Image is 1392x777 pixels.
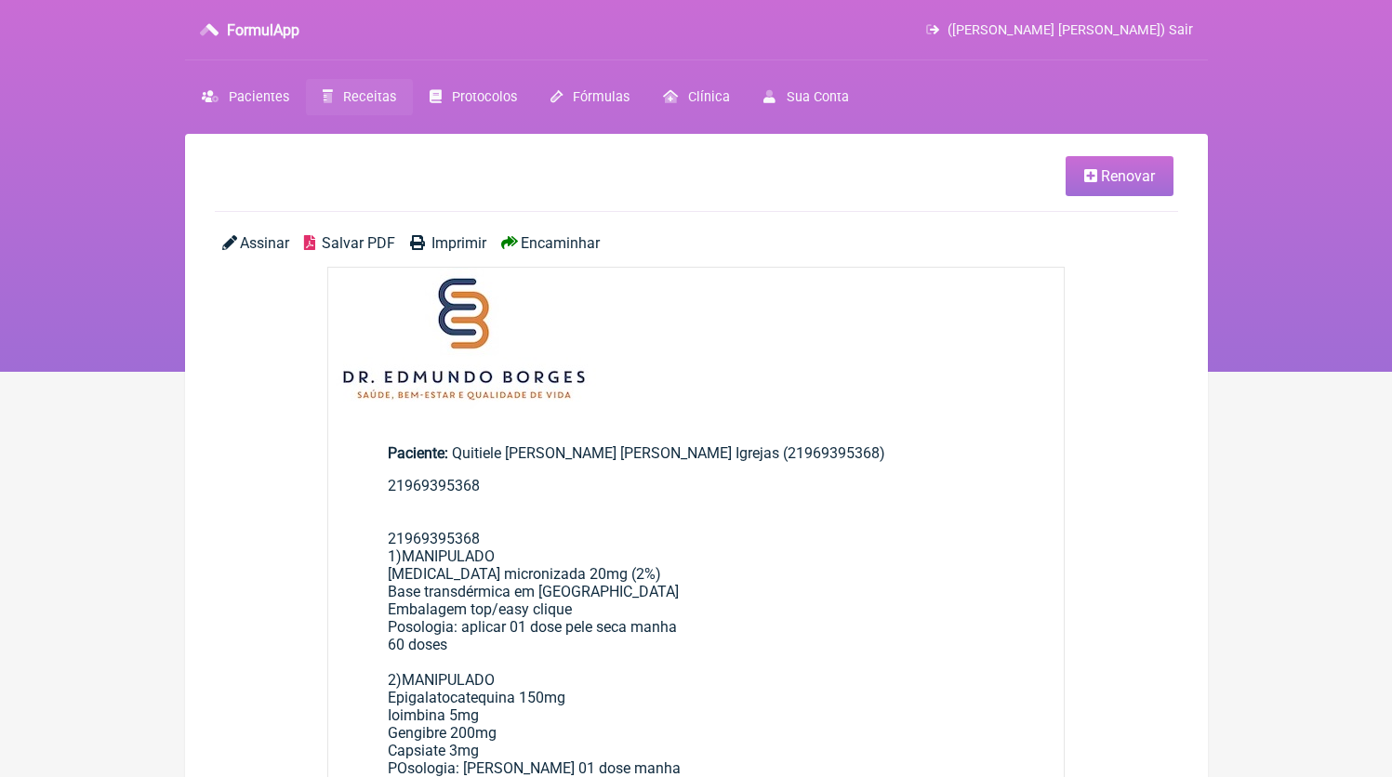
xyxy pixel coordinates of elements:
a: Encaminhar [501,234,600,252]
span: Protocolos [452,89,517,105]
span: Encaminhar [521,234,600,252]
a: Sua Conta [747,79,865,115]
a: Protocolos [413,79,534,115]
img: 2Q== [328,268,599,411]
span: Receitas [343,89,396,105]
a: Salvar PDF [304,234,395,252]
a: Renovar [1066,156,1173,196]
a: Pacientes [185,79,306,115]
h3: FormulApp [227,21,299,39]
span: Clínica [688,89,730,105]
a: Assinar [222,234,289,252]
a: Imprimir [410,234,486,252]
div: 21969395368 21969395368 1)MANIPULADO [MEDICAL_DATA] micronizada 20mg (2%) Base transdérmica em [G... [388,477,1005,671]
span: Assinar [240,234,289,252]
span: Salvar PDF [322,234,395,252]
span: Paciente: [388,444,448,462]
a: Receitas [306,79,413,115]
a: ([PERSON_NAME] [PERSON_NAME]) Sair [926,22,1192,38]
a: Fórmulas [534,79,646,115]
span: Renovar [1101,167,1155,185]
a: Clínica [646,79,747,115]
span: Fórmulas [573,89,630,105]
span: Pacientes [229,89,289,105]
span: ([PERSON_NAME] [PERSON_NAME]) Sair [948,22,1193,38]
div: Quitiele [PERSON_NAME] [PERSON_NAME] Igrejas (21969395368) [388,444,1005,462]
span: Imprimir [431,234,486,252]
span: Sua Conta [787,89,849,105]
